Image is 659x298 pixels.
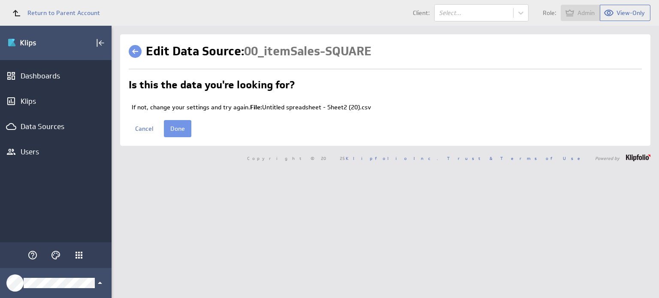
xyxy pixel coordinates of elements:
span: Copyright © 2025 [247,156,438,160]
img: Klipfolio klips logo [7,36,67,50]
span: View-Only [617,9,645,17]
div: Go to Dashboards [7,36,67,50]
div: Users [21,147,91,157]
div: Klipfolio Apps [72,248,86,262]
svg: Themes [51,250,61,260]
h1: Edit Data Source: [146,43,372,60]
div: Collapse [93,36,108,50]
a: Return to Parent Account [7,3,100,22]
img: logo-footer.png [626,154,650,161]
span: 00_itemSales-SQUARE [244,43,372,59]
div: Klipfolio Apps [74,250,84,260]
span: Powered by [595,156,620,160]
span: Admin [577,9,595,17]
div: Themes [48,248,63,262]
button: View as View-Only [600,5,650,21]
input: Done [164,120,191,137]
span: Return to Parent Account [27,10,100,16]
div: Select... [439,10,509,16]
span: Client: [413,10,430,16]
a: Trust & Terms of Use [447,155,586,161]
button: View as Admin [561,5,600,21]
p: If not, change your settings and try again. Untitled spreadsheet - Sheet2 (20).csv [132,103,642,112]
div: Klips [21,96,91,106]
a: Cancel [129,120,160,137]
a: Klipfolio Inc. [346,155,438,161]
div: Data Sources [21,122,91,131]
span: Role: [543,10,556,16]
h2: Is this the data you're looking for? [129,80,295,93]
div: Help [25,248,40,262]
div: Dashboards [21,71,91,81]
span: File: [250,103,262,111]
